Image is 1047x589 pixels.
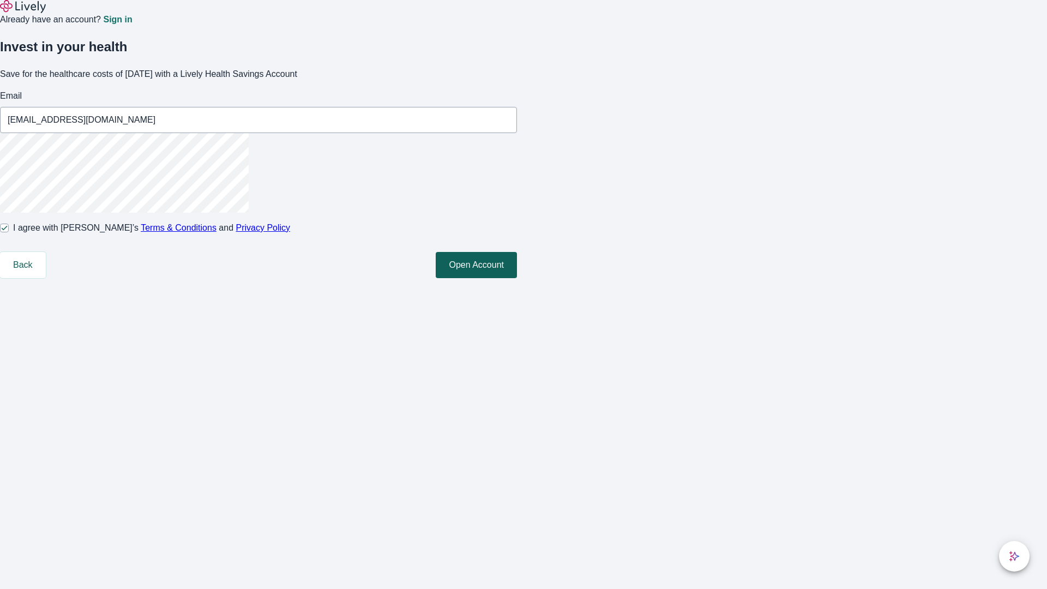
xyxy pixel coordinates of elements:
a: Sign in [103,15,132,24]
svg: Lively AI Assistant [1009,551,1020,562]
a: Terms & Conditions [141,223,216,232]
a: Privacy Policy [236,223,291,232]
button: chat [999,541,1030,572]
span: I agree with [PERSON_NAME]’s and [13,221,290,235]
button: Open Account [436,252,517,278]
